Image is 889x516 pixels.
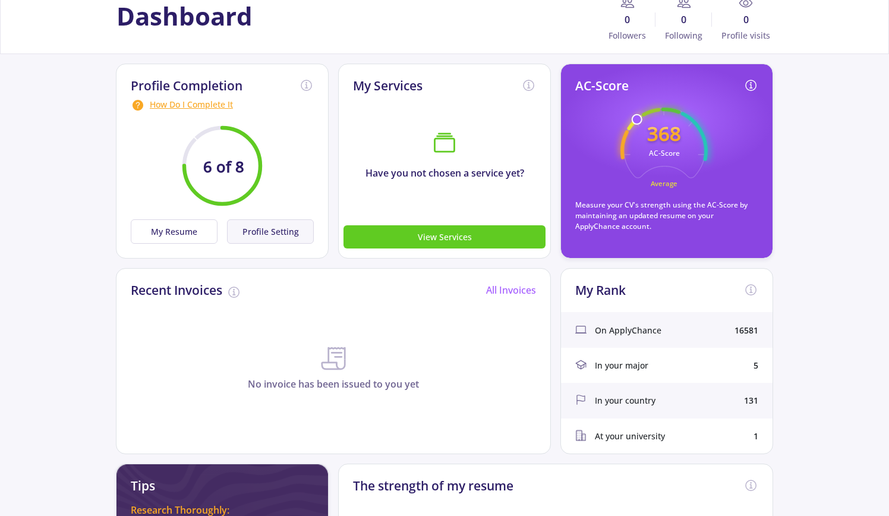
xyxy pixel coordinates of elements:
[343,230,546,243] a: View Services
[655,29,712,42] span: Following
[227,219,314,244] button: Profile Setting
[599,12,655,27] span: 0
[647,120,681,147] text: 368
[734,324,758,336] div: 16581
[116,377,550,391] p: No invoice has been issued to you yet
[744,394,758,407] div: 131
[575,78,629,93] h2: AC-Score
[754,430,758,442] div: 1
[595,394,655,407] span: In your country
[353,78,423,93] h2: My Services
[712,12,773,27] span: 0
[712,29,773,42] span: Profile visits
[131,283,222,298] h2: Recent Invoices
[754,359,758,372] div: 5
[131,98,314,112] div: How Do I Complete It
[116,1,253,31] h1: Dashboard
[575,200,758,232] p: Measure your CV's strength using the AC-Score by maintaining an updated resume on your ApplyChanc...
[599,29,655,42] span: Followers
[353,479,513,493] h2: The strength of my resume
[131,479,314,493] h2: Tips
[651,179,677,188] text: Average
[575,283,626,298] h2: My Rank
[203,156,244,177] text: 6 of 8
[131,219,217,244] button: My Resume
[486,284,536,297] a: All Invoices
[222,219,314,244] a: Profile Setting
[131,219,222,244] a: My Resume
[595,430,665,442] span: At your university
[655,12,712,27] span: 0
[595,324,661,336] span: On ApplyChance
[648,148,679,158] text: AC-Score
[339,166,550,180] p: Have you not chosen a service yet?
[343,225,546,248] button: View Services
[595,359,648,372] span: In your major
[131,78,242,93] h2: Profile Completion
